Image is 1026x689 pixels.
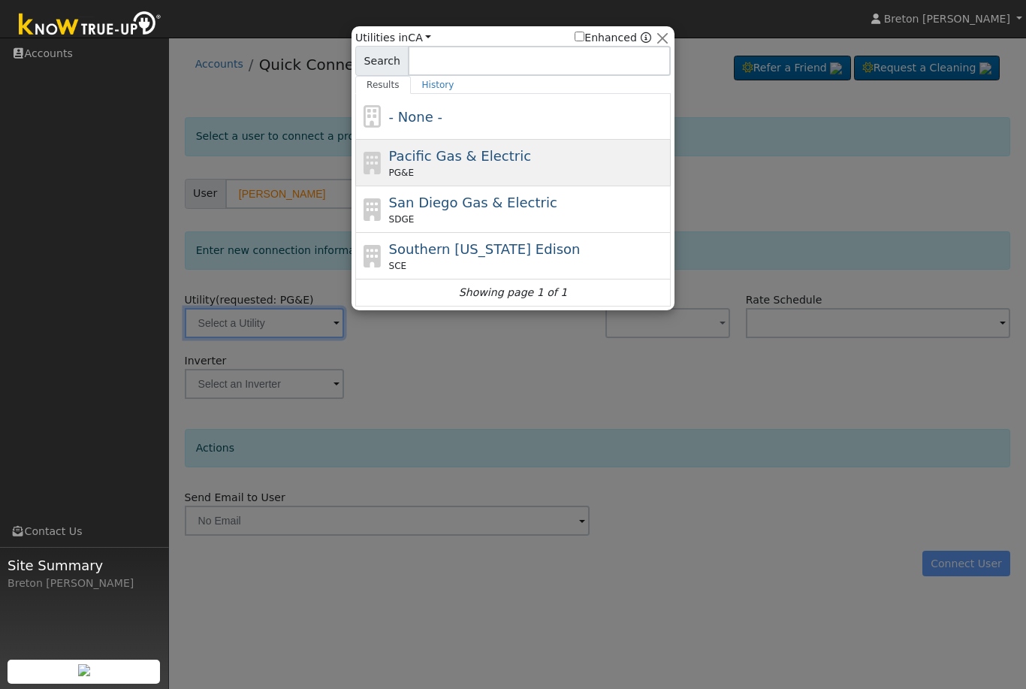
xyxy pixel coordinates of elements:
[389,195,557,210] span: San Diego Gas & Electric
[355,46,409,76] span: Search
[389,259,407,273] span: SCE
[389,241,581,257] span: Southern [US_STATE] Edison
[8,555,161,576] span: Site Summary
[641,32,651,44] a: Enhanced Providers
[389,213,415,226] span: SDGE
[575,30,651,46] span: Show enhanced providers
[411,76,466,94] a: History
[78,664,90,676] img: retrieve
[408,32,431,44] a: CA
[459,285,567,301] i: Showing page 1 of 1
[884,13,1010,25] span: Breton [PERSON_NAME]
[389,148,531,164] span: Pacific Gas & Electric
[575,30,637,46] label: Enhanced
[11,8,169,42] img: Know True-Up
[389,109,442,125] span: - None -
[355,30,431,46] span: Utilities in
[8,576,161,591] div: Breton [PERSON_NAME]
[355,76,411,94] a: Results
[575,32,584,41] input: Enhanced
[389,166,414,180] span: PG&E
